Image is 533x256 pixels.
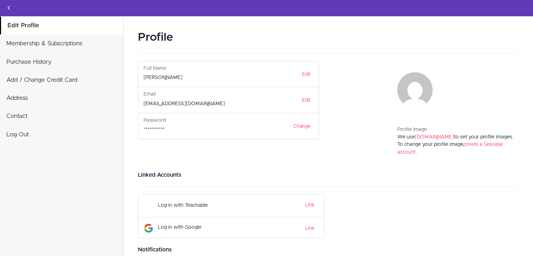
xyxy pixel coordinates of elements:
h3: Notifications [138,245,519,254]
a: create a Gravatar account [397,142,503,154]
svg: Back to courses [5,4,13,12]
a: [DOMAIN_NAME] [415,135,454,140]
div: We use to set your profile images. To change your profile image, . [397,133,514,164]
label: [EMAIL_ADDRESS][DOMAIN_NAME] [143,100,225,108]
label: Email [143,91,156,98]
a: Link [305,203,315,207]
img: Google Logo [144,224,153,233]
label: [PERSON_NAME] [143,74,182,81]
label: Password [143,117,166,124]
h2: Profile [138,29,519,46]
div: Log in with Teachable [158,199,269,212]
button: Link [303,200,315,209]
a: Link [305,224,315,232]
label: Full Name [143,65,166,72]
div: Profile Image [397,126,514,133]
a: Edit [297,68,315,80]
h3: Linked Accounts [138,171,519,179]
div: Log in with Google [158,221,269,234]
a: Change [289,120,315,132]
a: Edit Profile [1,17,123,34]
a: Edit [297,94,315,106]
img: happythumma@gmail.com [397,72,433,108]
